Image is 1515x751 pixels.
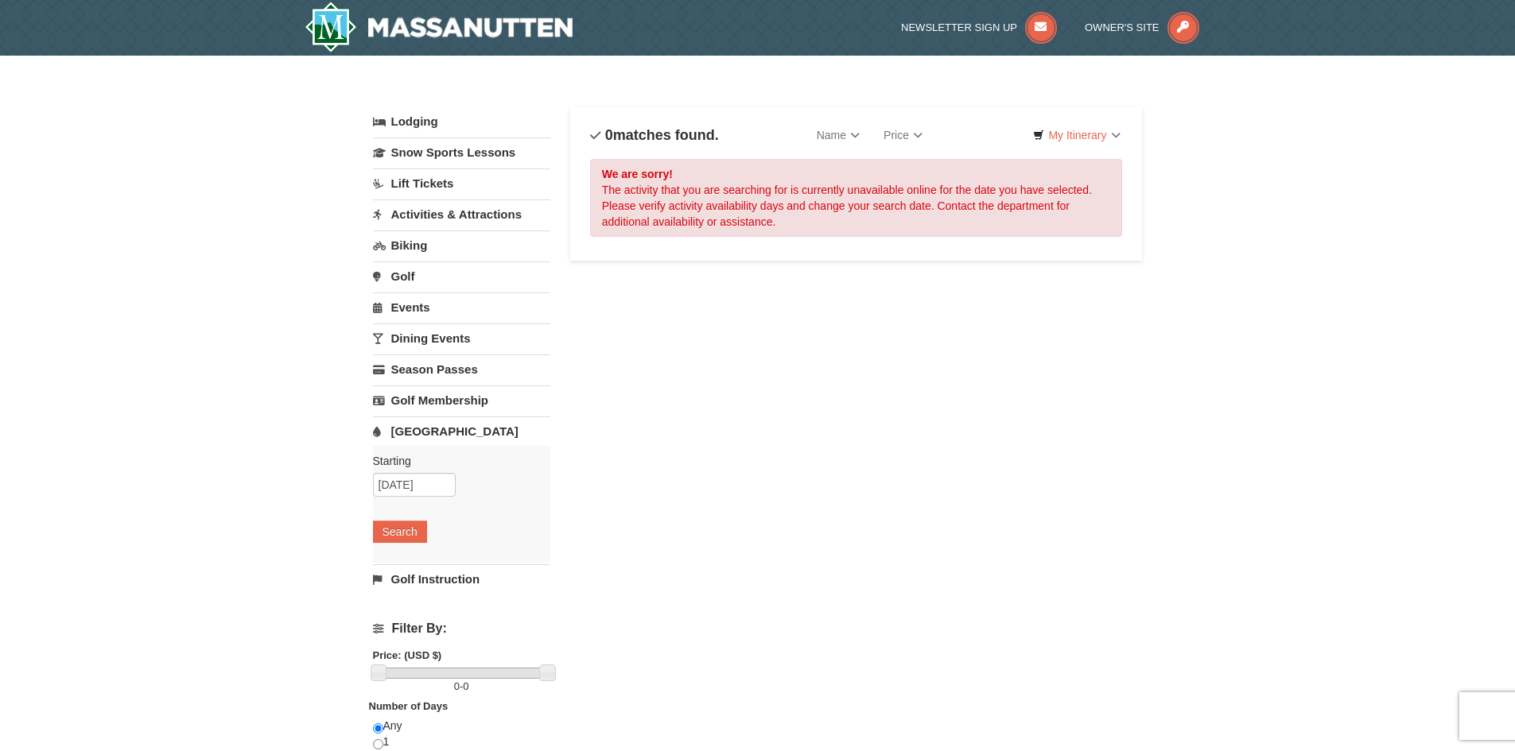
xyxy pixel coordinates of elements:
[373,679,550,695] label: -
[872,119,934,151] a: Price
[373,649,442,661] strong: Price: (USD $)
[463,680,468,692] span: 0
[305,2,573,52] img: Massanutten Resort Logo
[373,385,550,415] a: Golf Membership
[373,354,550,384] a: Season Passes
[805,119,872,151] a: Name
[1085,21,1199,33] a: Owner's Site
[373,199,550,229] a: Activities & Attractions
[373,323,550,353] a: Dining Events
[305,2,573,52] a: Massanutten Resort
[373,168,550,198] a: Lift Tickets
[373,261,550,291] a: Golf
[602,168,673,180] strong: We are sorry!
[373,564,550,594] a: Golf Instruction
[373,230,550,260] a: Biking
[901,21,1057,33] a: Newsletter Sign Up
[373,621,550,636] h4: Filter By:
[590,127,719,143] h4: matches found.
[1023,123,1130,147] a: My Itinerary
[454,680,460,692] span: 0
[369,700,449,712] strong: Number of Days
[605,127,613,143] span: 0
[373,416,550,446] a: [GEOGRAPHIC_DATA]
[901,21,1017,33] span: Newsletter Sign Up
[373,137,550,167] a: Snow Sports Lessons
[373,453,538,469] label: Starting
[1085,21,1160,33] span: Owner's Site
[373,107,550,136] a: Lodging
[373,521,427,543] button: Search
[373,292,550,322] a: Events
[590,159,1123,237] div: The activity that you are searching for is currently unavailable online for the date you have sel...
